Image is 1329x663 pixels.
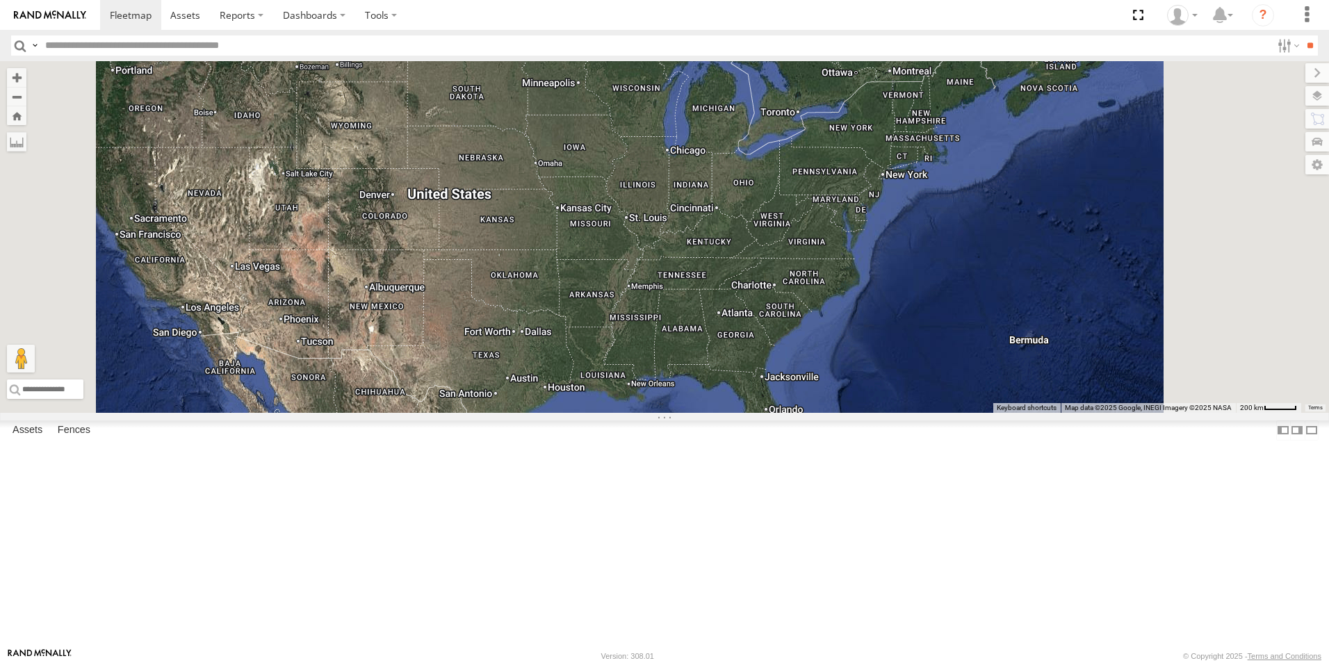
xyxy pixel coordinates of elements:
[1272,35,1302,56] label: Search Filter Options
[14,10,86,20] img: rand-logo.svg
[7,345,35,373] button: Drag Pegman onto the map to open Street View
[8,649,72,663] a: Visit our Website
[29,35,40,56] label: Search Query
[1065,404,1232,411] span: Map data ©2025 Google, INEGI Imagery ©2025 NASA
[1305,420,1319,441] label: Hide Summary Table
[1252,4,1274,26] i: ?
[51,420,97,440] label: Fences
[1276,420,1290,441] label: Dock Summary Table to the Left
[1236,403,1301,413] button: Map Scale: 200 km per 44 pixels
[1248,652,1321,660] a: Terms and Conditions
[997,403,1057,413] button: Keyboard shortcuts
[7,132,26,152] label: Measure
[1183,652,1321,660] div: © Copyright 2025 -
[601,652,654,660] div: Version: 308.01
[1305,155,1329,174] label: Map Settings
[1290,420,1304,441] label: Dock Summary Table to the Right
[7,106,26,125] button: Zoom Home
[1162,5,1202,26] div: Jay Hammerstrom
[6,420,49,440] label: Assets
[7,68,26,87] button: Zoom in
[1240,404,1264,411] span: 200 km
[7,87,26,106] button: Zoom out
[1308,405,1323,411] a: Terms (opens in new tab)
